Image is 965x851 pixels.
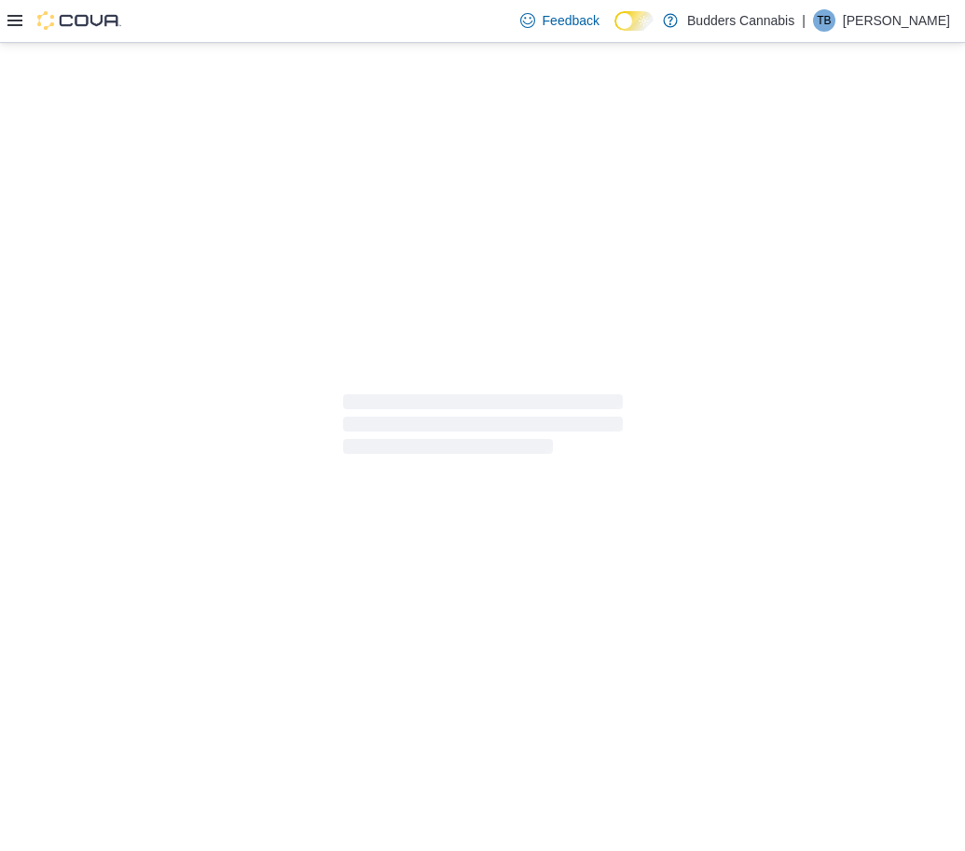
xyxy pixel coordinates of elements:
p: [PERSON_NAME] [843,9,950,32]
img: Cova [37,11,121,30]
span: Feedback [543,11,600,30]
a: Feedback [513,2,607,39]
span: TB [817,9,831,32]
span: Loading [343,398,623,458]
div: Trevor Bell [813,9,835,32]
input: Dark Mode [614,11,654,31]
span: Dark Mode [614,31,615,32]
p: Budders Cannabis [687,9,794,32]
p: | [802,9,806,32]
